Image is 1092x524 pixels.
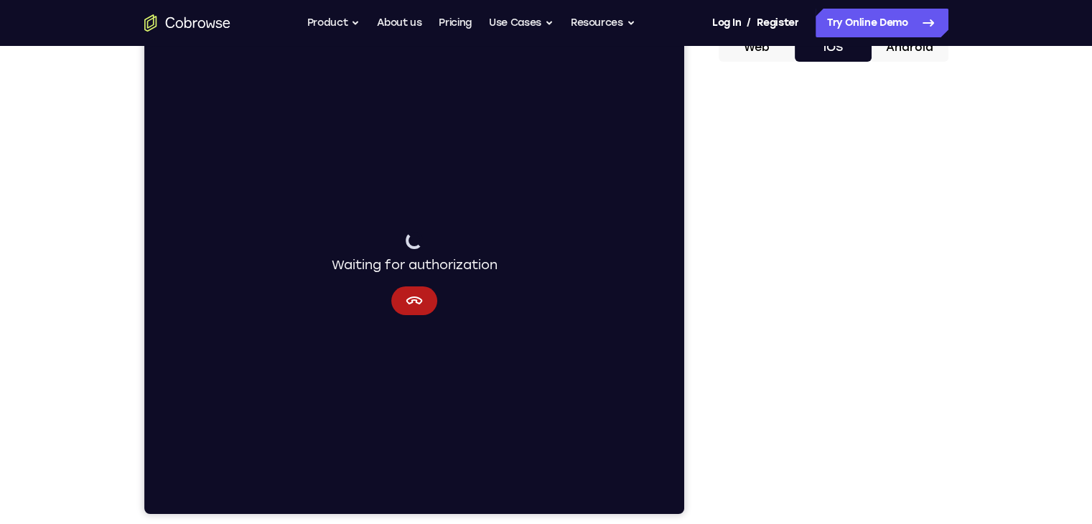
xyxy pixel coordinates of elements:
iframe: Agent [144,33,684,514]
button: Product [307,9,360,37]
a: About us [377,9,421,37]
button: Android [872,33,948,62]
button: Cancel [247,253,293,282]
a: Register [757,9,798,37]
a: Pricing [439,9,472,37]
a: Log In [712,9,741,37]
button: Resources [571,9,635,37]
a: Try Online Demo [816,9,948,37]
div: Waiting for authorization [187,199,353,242]
button: iOS [795,33,872,62]
button: Use Cases [489,9,554,37]
a: Go to the home page [144,14,230,32]
button: Web [719,33,795,62]
span: / [747,14,751,32]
